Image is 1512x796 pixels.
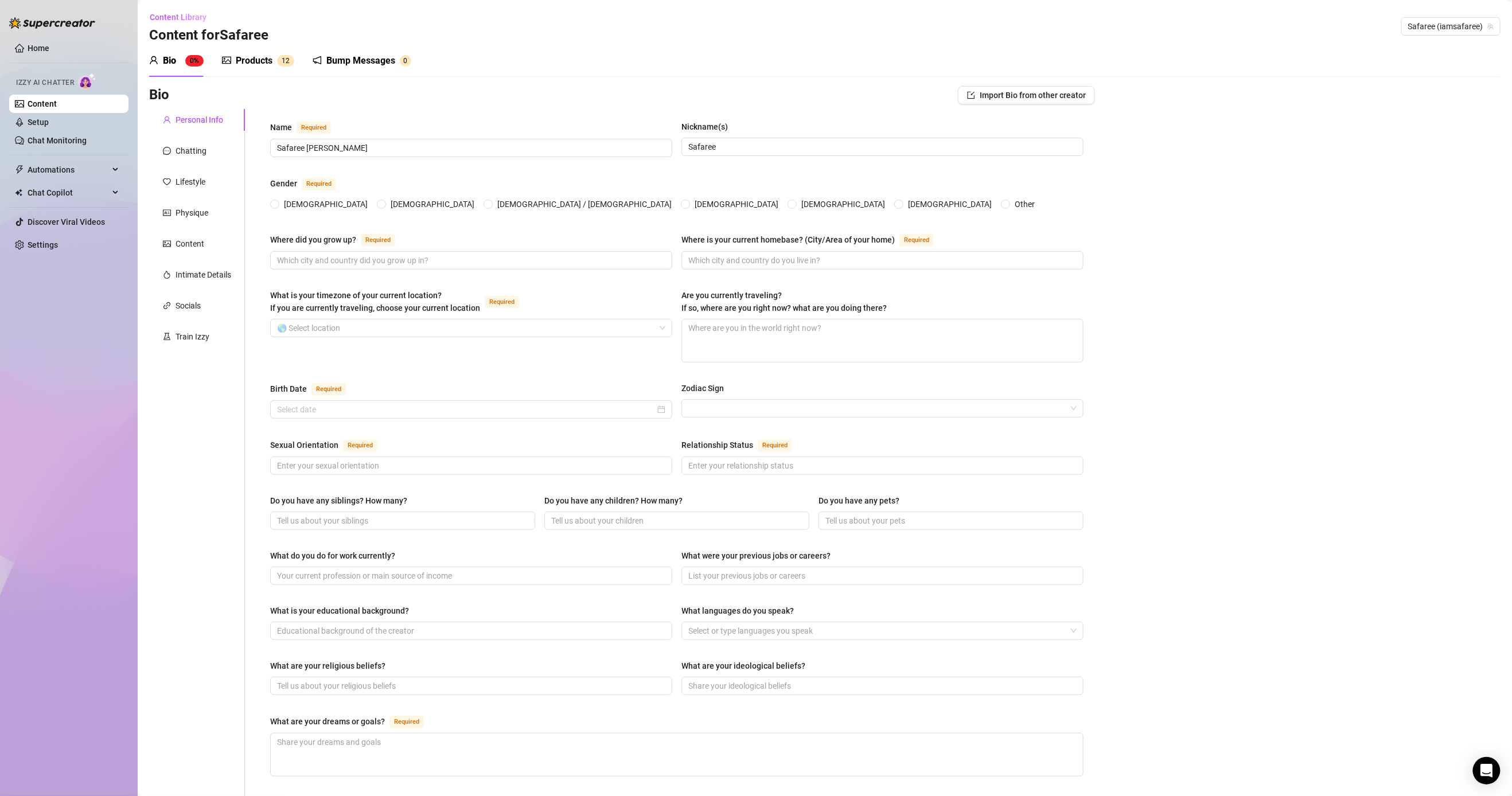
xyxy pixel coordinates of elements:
div: What is your educational background? [270,604,409,617]
a: Discover Viral Videos [28,217,105,227]
input: What languages do you speak? [688,624,691,638]
span: [DEMOGRAPHIC_DATA] [690,198,783,210]
div: Chatting [176,145,206,157]
input: What do you do for work currently? [277,569,663,582]
input: Birth Date [277,403,655,416]
label: What were your previous jobs or careers? [681,549,839,562]
span: user [149,56,158,65]
div: Train Izzy [176,330,209,343]
span: link [163,302,171,310]
span: Required [297,122,331,134]
div: Products [236,54,272,68]
input: Do you have any children? How many? [551,514,800,527]
h3: Bio [149,86,169,104]
div: Zodiac Sign [681,382,724,395]
span: Chat Copilot [28,184,109,202]
input: Nickname(s) [688,141,1074,153]
input: Relationship Status [688,459,1074,472]
span: fire [163,271,171,279]
div: Intimate Details [176,268,231,281]
span: 2 [286,57,290,65]
span: idcard [163,209,171,217]
span: picture [222,56,231,65]
span: [DEMOGRAPHIC_DATA] [386,198,479,210]
input: Where did you grow up? [277,254,663,267]
div: Do you have any children? How many? [544,494,683,507]
span: Automations [28,161,109,179]
input: Do you have any siblings? How many? [277,514,526,527]
span: thunderbolt [15,165,24,174]
div: What languages do you speak? [681,604,794,617]
label: Nickname(s) [681,120,736,133]
label: Birth Date [270,382,358,396]
span: picture [163,240,171,248]
span: Other [1010,198,1039,210]
input: What are your religious beliefs? [277,680,663,692]
span: Izzy AI Chatter [16,77,74,88]
h3: Content for Safaree [149,26,268,45]
span: [DEMOGRAPHIC_DATA] [279,198,372,210]
img: logo-BBDzfeDw.svg [9,17,95,29]
textarea: What are your dreams or goals? [271,733,1083,776]
div: Where did you grow up? [270,233,356,246]
span: user [163,116,171,124]
div: Physique [176,206,208,219]
label: What are your religious beliefs? [270,660,393,672]
input: Name [277,142,663,154]
label: What is your educational background? [270,604,417,617]
span: heart [163,178,171,186]
label: Where is your current homebase? (City/Area of your home) [681,233,946,247]
span: message [163,147,171,155]
input: Do you have any pets? [825,514,1074,527]
label: Do you have any children? How many? [544,494,691,507]
span: [DEMOGRAPHIC_DATA] [903,198,996,210]
label: Name [270,120,344,134]
button: Import Bio from other creator [958,86,1095,104]
div: What do you do for work currently? [270,549,395,562]
input: Where is your current homebase? (City/Area of your home) [688,254,1074,267]
div: What are your religious beliefs? [270,660,385,672]
a: Content [28,99,57,108]
span: Required [302,178,336,190]
img: Chat Copilot [15,189,22,197]
span: 1 [282,57,286,65]
span: Safaree (iamsafaree) [1408,18,1494,35]
label: Zodiac Sign [681,382,732,395]
span: Required [311,383,346,396]
sup: 0 [400,55,411,67]
div: Gender [270,177,297,190]
div: Nickname(s) [681,120,728,133]
input: What were your previous jobs or careers? [688,569,1074,582]
div: What are your ideological beliefs? [681,660,805,672]
span: Content Library [150,13,206,22]
div: Sexual Orientation [270,439,338,451]
sup: 0% [185,55,204,67]
button: Content Library [149,8,216,26]
div: What are your dreams or goals? [270,715,385,728]
a: Settings [28,240,58,249]
a: Chat Monitoring [28,136,87,145]
label: Gender [270,177,349,190]
span: Are you currently traveling? If so, where are you right now? what are you doing there? [681,291,887,313]
div: Bio [163,54,176,68]
div: What were your previous jobs or careers? [681,549,831,562]
label: Relationship Status [681,438,805,452]
span: Required [758,439,792,452]
label: Where did you grow up? [270,233,408,247]
div: Lifestyle [176,175,205,188]
label: What languages do you speak? [681,604,802,617]
div: Relationship Status [681,439,753,451]
label: What are your dreams or goals? [270,715,437,728]
span: Required [343,439,377,452]
label: Sexual Orientation [270,438,390,452]
span: Required [485,296,519,309]
div: Name [270,121,292,134]
span: Required [899,234,934,247]
span: import [967,91,975,99]
div: Do you have any siblings? How many? [270,494,407,507]
span: experiment [163,333,171,341]
span: [DEMOGRAPHIC_DATA] [797,198,890,210]
span: notification [313,56,322,65]
div: Bump Messages [326,54,395,68]
div: Socials [176,299,201,312]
